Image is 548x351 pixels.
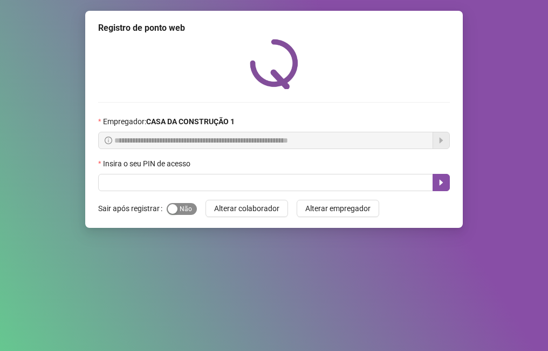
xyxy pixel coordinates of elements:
[98,200,167,217] label: Sair após registrar
[98,22,450,35] div: Registro de ponto web
[98,158,197,170] label: Insira o seu PIN de acesso
[105,137,112,144] span: info-circle
[146,117,235,126] strong: CASA DA CONSTRUÇÃO 1
[437,178,446,187] span: caret-right
[206,200,288,217] button: Alterar colaborador
[297,200,379,217] button: Alterar empregador
[103,116,235,127] span: Empregador :
[214,202,279,214] span: Alterar colaborador
[305,202,371,214] span: Alterar empregador
[250,39,298,89] img: QRPoint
